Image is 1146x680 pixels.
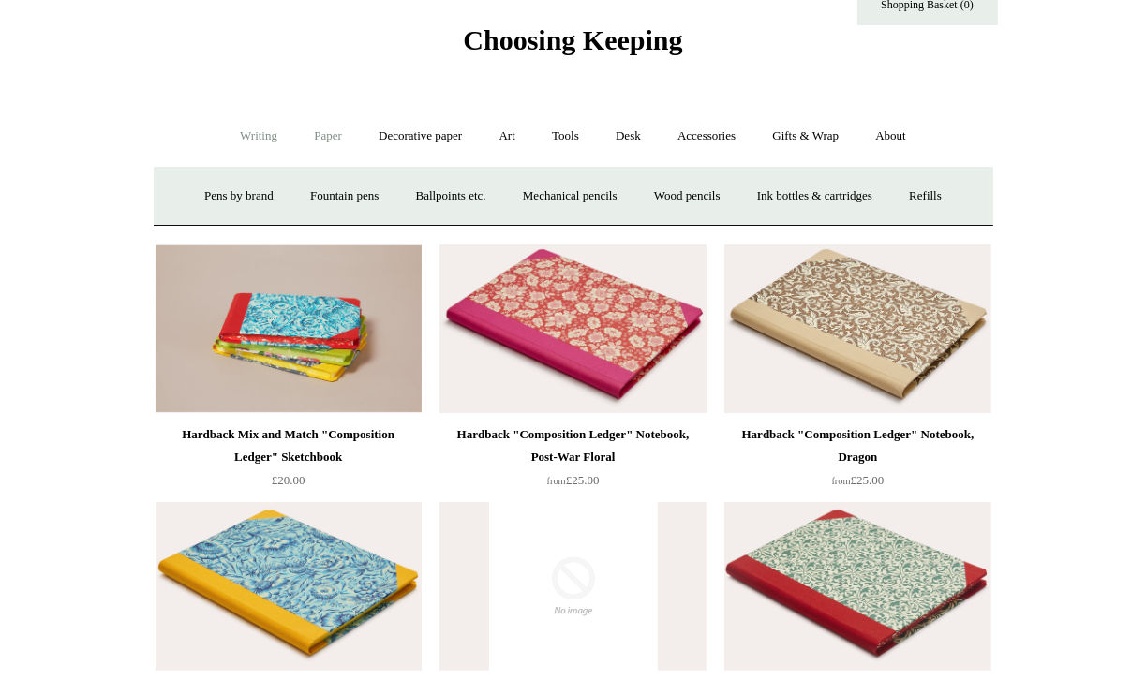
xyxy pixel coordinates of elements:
[599,111,658,161] a: Desk
[156,244,422,413] img: Hardback Mix and Match "Composition Ledger" Sketchbook
[724,502,990,671] a: Hardback "Composition Ledger" Notebook, Baroque Hardback "Composition Ledger" Notebook, Baroque
[187,171,290,221] a: Pens by brand
[724,244,990,413] img: Hardback "Composition Ledger" Notebook, Dragon
[272,473,305,487] span: £20.00
[547,476,566,486] span: from
[724,423,990,500] a: Hardback "Composition Ledger" Notebook, Dragon from£25.00
[293,171,395,221] a: Fountain pens
[832,473,885,487] span: £25.00
[724,502,990,671] img: Hardback "Composition Ledger" Notebook, Baroque
[160,423,417,468] div: Hardback Mix and Match "Composition Ledger" Sketchbook
[156,502,422,671] a: Hardback "Composition Ledger" Notebook, Blue Garden Hardback "Composition Ledger" Notebook, Blue ...
[463,39,682,52] a: Choosing Keeping
[362,111,479,161] a: Decorative paper
[547,473,600,487] span: £25.00
[740,171,889,221] a: Ink bottles & cartridges
[156,502,422,671] img: Hardback "Composition Ledger" Notebook, Blue Garden
[156,423,422,500] a: Hardback Mix and Match "Composition Ledger" Sketchbook £20.00
[892,171,959,221] a: Refills
[506,171,634,221] a: Mechanical pencils
[223,111,294,161] a: Writing
[444,423,701,468] div: Hardback "Composition Ledger" Notebook, Post-War Floral
[297,111,359,161] a: Paper
[439,502,706,671] img: no-image-2048-a2addb12_grande.gif
[858,111,923,161] a: About
[832,476,851,486] span: from
[535,111,596,161] a: Tools
[439,244,706,413] a: Hardback "Composition Ledger" Notebook, Post-War Floral Hardback "Composition Ledger" Notebook, P...
[724,244,990,413] a: Hardback "Composition Ledger" Notebook, Dragon Hardback "Composition Ledger" Notebook, Dragon
[463,24,682,55] span: Choosing Keeping
[439,244,706,413] img: Hardback "Composition Ledger" Notebook, Post-War Floral
[156,244,422,413] a: Hardback Mix and Match "Composition Ledger" Sketchbook Hardback Mix and Match "Composition Ledger...
[729,423,986,468] div: Hardback "Composition Ledger" Notebook, Dragon
[483,111,532,161] a: Art
[755,111,856,161] a: Gifts & Wrap
[439,423,706,500] a: Hardback "Composition Ledger" Notebook, Post-War Floral from£25.00
[637,171,737,221] a: Wood pencils
[399,171,503,221] a: Ballpoints etc.
[661,111,752,161] a: Accessories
